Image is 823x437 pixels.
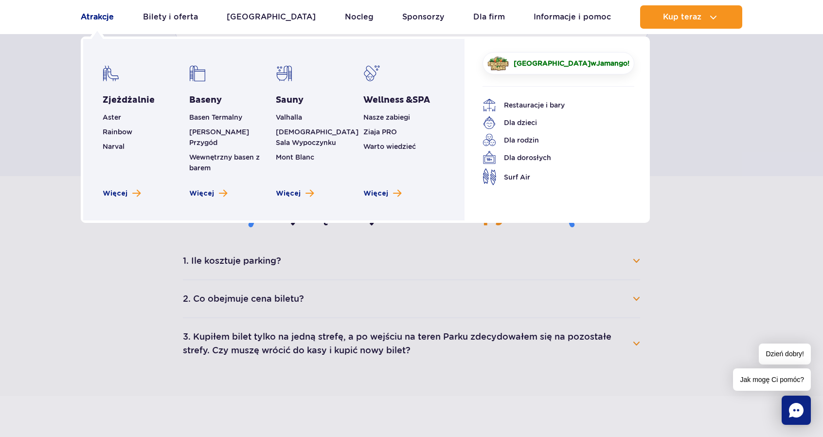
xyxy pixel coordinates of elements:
[189,189,214,199] span: Więcej
[276,189,301,199] span: Więcej
[534,5,611,29] a: Informacje i pomoc
[483,52,634,74] a: [GEOGRAPHIC_DATA]wJamango!
[640,5,742,29] button: Kup teraz
[363,128,397,136] a: Ziaja PRO
[103,94,155,106] a: Zjeżdżalnie
[103,189,127,199] span: Więcej
[103,128,132,136] a: Rainbow
[473,5,505,29] a: Dla firm
[483,168,620,185] a: Surf Air
[189,113,242,121] a: Basen Termalny
[759,344,811,364] span: Dzień dobry!
[276,153,314,161] a: Mont Blanc
[189,189,227,199] a: Zobacz więcej basenów
[504,172,530,182] span: Surf Air
[514,58,629,68] span: w !
[103,113,121,121] a: Aster
[483,133,620,147] a: Dla rodzin
[103,189,141,199] a: Zobacz więcej zjeżdżalni
[363,94,430,106] span: Wellness &
[189,94,222,106] a: Baseny
[143,5,198,29] a: Bilety i oferta
[363,189,388,199] span: Więcej
[276,113,302,121] a: Valhalla
[363,143,416,150] a: Warto wiedzieć
[276,189,314,199] a: Zobacz więcej saun
[103,143,125,150] a: Narval
[663,13,701,21] span: Kup teraz
[596,59,627,67] span: Jamango
[363,189,401,199] a: Zobacz więcej Wellness & SPA
[276,128,358,146] a: [DEMOGRAPHIC_DATA] Sala Wypoczynku
[81,5,114,29] a: Atrakcje
[363,94,430,106] a: Wellness &SPA
[782,396,811,425] div: Chat
[189,128,249,146] a: [PERSON_NAME] Przygód
[733,368,811,391] span: Jak mogę Ci pomóc?
[483,116,620,129] a: Dla dzieci
[189,153,260,172] a: Wewnętrzny basen z barem
[402,5,444,29] a: Sponsorzy
[276,94,304,106] a: Sauny
[363,113,410,121] a: Nasze zabiegi
[514,59,590,67] span: [GEOGRAPHIC_DATA]
[227,5,316,29] a: [GEOGRAPHIC_DATA]
[345,5,374,29] a: Nocleg
[483,98,620,112] a: Restauracje i bary
[412,94,430,106] span: SPA
[483,151,620,164] a: Dla dorosłych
